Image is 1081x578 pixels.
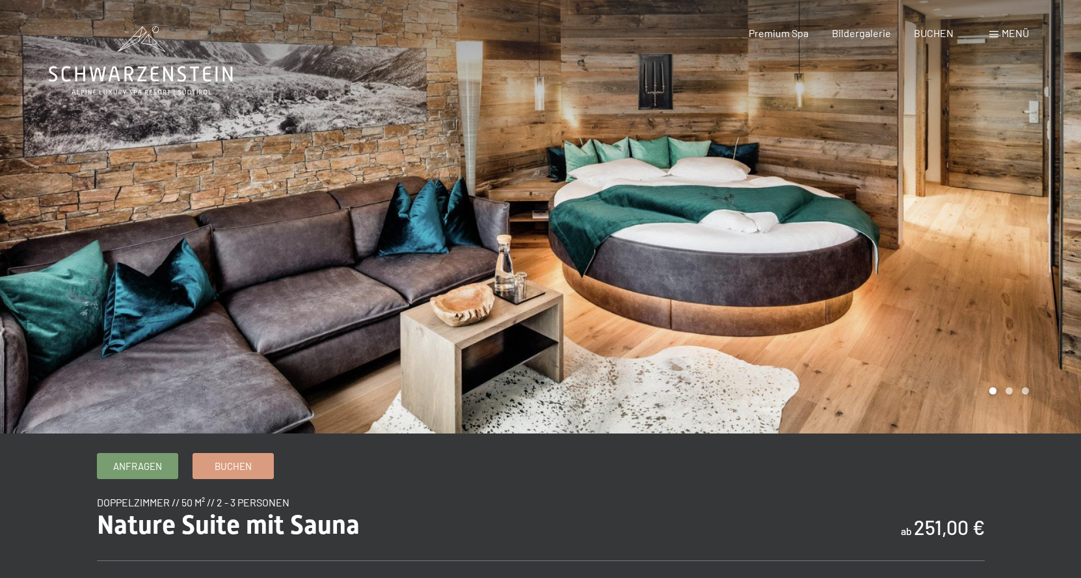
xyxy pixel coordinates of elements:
[113,460,162,473] span: Anfragen
[97,510,360,540] span: Nature Suite mit Sauna
[193,454,273,478] a: Buchen
[914,27,954,39] a: BUCHEN
[832,27,891,39] a: Bildergalerie
[914,516,985,539] b: 251,00 €
[97,496,289,508] span: Doppelzimmer // 50 m² // 2 - 3 Personen
[749,27,808,39] a: Premium Spa
[98,454,178,478] a: Anfragen
[215,460,252,473] span: Buchen
[901,525,912,537] span: ab
[1002,27,1029,39] span: Menü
